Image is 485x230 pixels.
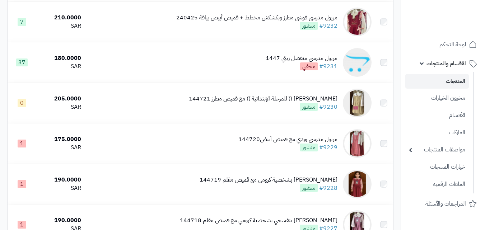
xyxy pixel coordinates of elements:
span: 1 [18,180,26,188]
span: المراجعات والأسئلة [425,199,466,209]
span: لوحة التحكم [439,39,466,50]
div: 190.0000 [39,176,81,184]
span: 7 [18,18,26,26]
a: #9230 [319,103,337,111]
span: منشور [300,144,318,151]
span: منشور [300,22,318,30]
a: مخزون الخيارات [405,90,469,106]
a: المراجعات والأسئلة [405,195,481,212]
a: #9231 [319,62,337,71]
div: مريول مدرسي فوشي مطرز وبكشكش مخطط + قميص أبيض بياقة 240425 [176,14,337,22]
a: المنتجات [405,74,469,89]
div: SAR [39,144,81,152]
span: منشور [300,103,318,111]
span: 0 [18,99,26,107]
img: مريول مدرسي وردي بشخصية كرومي مع قميص مقلم 144719 [343,170,372,198]
a: #9228 [319,184,337,192]
div: SAR [39,184,81,192]
a: مواصفات المنتجات [405,142,469,158]
img: logo-2.png [436,20,478,35]
div: 190.0000 [39,216,81,225]
img: مريول مدرسي وردي مع قميص أبيض144720 [343,129,372,158]
div: مريول مدرسي وردي مع قميص أبيض144720 [238,135,337,144]
img: مريول مدرسي فوشي مطرز وبكشكش مخطط + قميص أبيض بياقة 240425 [343,8,372,36]
a: خيارات المنتجات [405,159,469,175]
a: الأقسام [405,108,469,123]
a: #9229 [319,143,337,152]
img: مريول مدرسي منفصل زيتي 1447 [343,48,372,77]
div: 210.0000 [39,14,81,22]
span: منشور [300,184,318,192]
span: الأقسام والمنتجات [426,58,466,69]
a: الماركات [405,125,469,140]
span: مخفي [300,62,318,70]
div: 175.0000 [39,135,81,144]
div: [PERSON_NAME] (( للمرحلة الإبتدائية )) مع قميص مطرز 144721 [189,95,337,103]
span: 37 [16,58,28,66]
div: [PERSON_NAME] بشخصية كرومي مع قميص مقلم 144719 [200,176,337,184]
div: SAR [39,62,81,71]
span: 1 [18,140,26,147]
img: مريول مدرسي (( للمرحلة الإبتدائية )) مع قميص مطرز 144721 [343,89,372,117]
a: #9232 [319,22,337,30]
div: 205.0000 [39,95,81,103]
div: SAR [39,103,81,111]
a: الملفات الرقمية [405,177,469,192]
div: 180.0000 [39,54,81,62]
a: لوحة التحكم [405,36,481,53]
div: SAR [39,22,81,30]
div: مريول مدرسي منفصل زيتي 1447 [266,54,337,62]
span: 1 [18,221,26,229]
div: [PERSON_NAME] بنفسجي بشخصية كرومي مع قميص مقلم 144718 [180,216,337,225]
